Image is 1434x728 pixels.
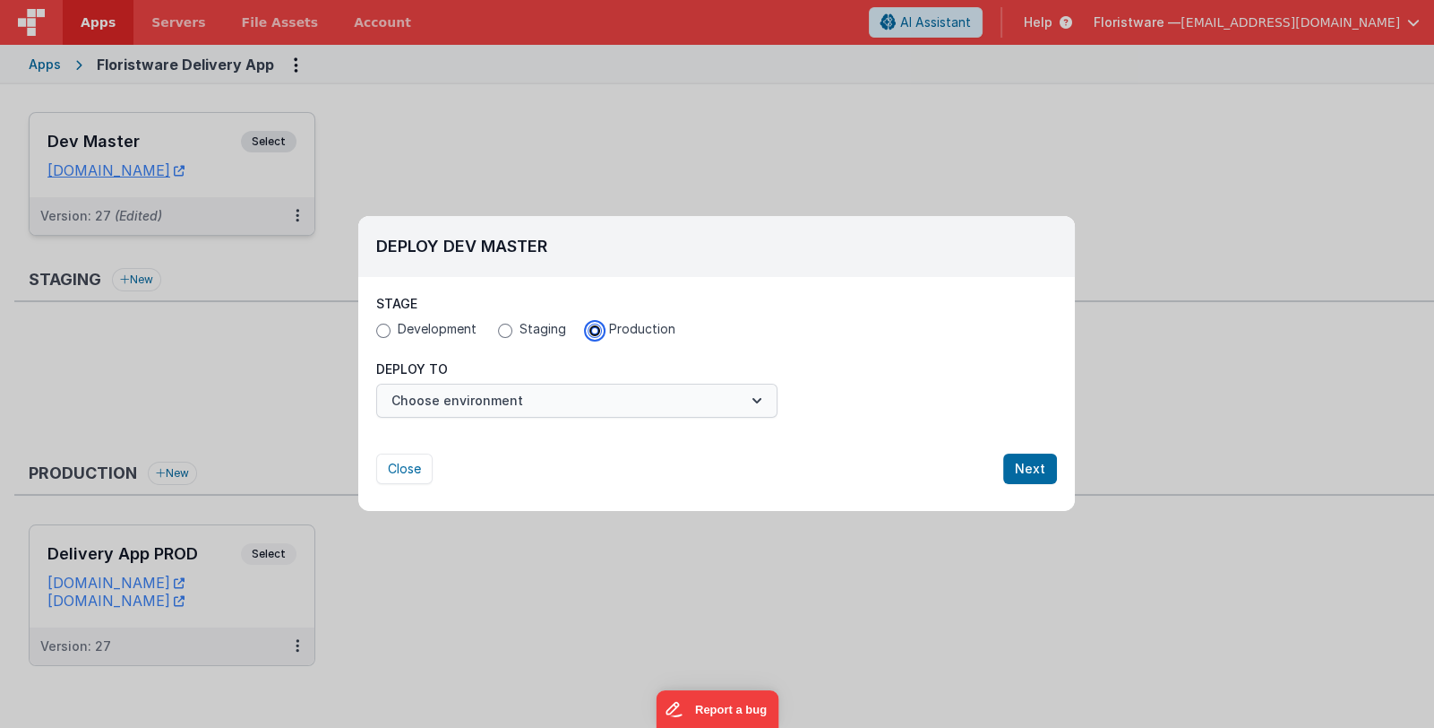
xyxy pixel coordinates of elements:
p: Deploy To [376,360,777,378]
button: Close [376,454,433,484]
iframe: Marker.io feedback button [656,690,778,728]
input: Production [588,324,602,338]
span: Stage [376,296,417,311]
span: Staging [520,320,566,338]
input: Staging [498,324,512,338]
span: Production [609,320,675,338]
button: Next [1003,454,1057,484]
button: Choose environment [376,384,777,418]
span: Development [398,320,477,338]
h2: Deploy Dev Master [376,234,1057,259]
input: Development [376,324,391,338]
